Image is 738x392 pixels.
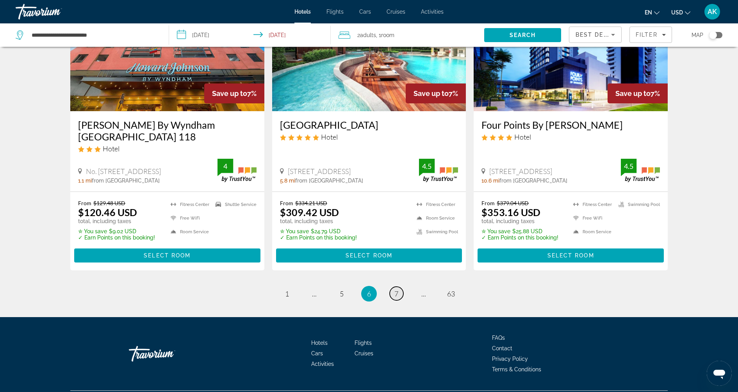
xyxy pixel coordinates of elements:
[312,289,317,298] span: ...
[419,159,458,182] img: TrustYou guest rating badge
[167,200,212,209] li: Fitness Center
[481,119,660,131] a: Four Points By [PERSON_NAME]
[576,32,616,38] span: Best Deals
[406,83,466,103] div: 7%
[78,200,91,206] span: From
[414,89,449,98] span: Save up to
[360,32,376,38] span: Adults
[311,361,334,367] span: Activities
[280,206,339,218] ins: $309.42 USD
[103,144,119,153] span: Hotel
[346,252,392,259] span: Select Room
[514,133,531,141] span: Hotel
[421,9,444,15] a: Activities
[394,289,398,298] span: 7
[481,234,558,241] p: ✓ Earn Points on this booking!
[129,342,207,365] a: Go Home
[167,227,212,237] li: Room Service
[359,9,371,15] a: Cars
[615,200,660,209] li: Swimming Pool
[608,83,668,103] div: 7%
[311,350,323,357] span: Cars
[421,289,426,298] span: ...
[569,213,615,223] li: Free WiFi
[355,350,373,357] span: Cruises
[321,133,338,141] span: Hotel
[492,335,505,341] a: FAQs
[481,218,558,224] p: total, including taxes
[708,8,717,16] span: AK
[78,144,257,153] div: 3 star Hotel
[311,340,328,346] a: Hotels
[169,23,330,47] button: Select check in and out date
[78,218,155,224] p: total, including taxes
[288,167,351,176] span: [STREET_ADDRESS]
[280,119,458,131] a: [GEOGRAPHIC_DATA]
[615,89,651,98] span: Save up to
[492,366,541,372] a: Terms & Conditions
[621,161,636,171] div: 4.5
[204,83,264,103] div: 7%
[481,228,558,234] p: $25.88 USD
[413,227,458,237] li: Swimming Pool
[492,356,528,362] a: Privacy Policy
[78,119,257,142] a: [PERSON_NAME] By Wyndham [GEOGRAPHIC_DATA] 118
[481,133,660,141] div: 4 star Hotel
[294,9,311,15] span: Hotels
[492,345,512,351] a: Contact
[547,252,594,259] span: Select Room
[78,228,107,234] span: ✮ You save
[645,7,660,18] button: Change language
[478,248,664,263] button: Select Room
[280,228,357,234] p: $24.79 USD
[280,133,458,141] div: 5 star Hotel
[276,248,462,263] button: Select Room
[413,213,458,223] li: Room Service
[702,4,722,20] button: User Menu
[481,177,499,184] span: 10.6 mi
[499,177,567,184] span: from [GEOGRAPHIC_DATA]
[78,228,155,234] p: $9.02 USD
[280,218,357,224] p: total, including taxes
[86,167,161,176] span: No. [STREET_ADDRESS]
[707,361,732,386] iframe: Кнопка запуска окна обмена сообщениями
[569,200,615,209] li: Fitness Center
[217,161,233,171] div: 4
[331,23,484,47] button: Travelers: 2 adults, 0 children
[280,228,309,234] span: ✮ You save
[357,30,376,41] span: 2
[645,9,652,16] span: en
[621,159,660,182] img: TrustYou guest rating badge
[419,161,435,171] div: 4.5
[295,200,327,206] del: $334.21 USD
[447,289,455,298] span: 63
[285,289,289,298] span: 1
[481,206,540,218] ins: $353.16 USD
[74,250,260,259] a: Select Room
[295,177,363,184] span: from [GEOGRAPHIC_DATA]
[355,340,372,346] a: Flights
[217,159,257,182] img: TrustYou guest rating badge
[78,206,137,218] ins: $120.46 USD
[16,2,94,22] a: Travorium
[481,200,495,206] span: From
[92,177,160,184] span: from [GEOGRAPHIC_DATA]
[276,250,462,259] a: Select Room
[481,228,510,234] span: ✮ You save
[576,30,615,39] mat-select: Sort by
[31,29,157,41] input: Search hotel destination
[387,9,405,15] a: Cruises
[489,167,552,176] span: [STREET_ADDRESS]
[510,32,536,38] span: Search
[671,9,683,16] span: USD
